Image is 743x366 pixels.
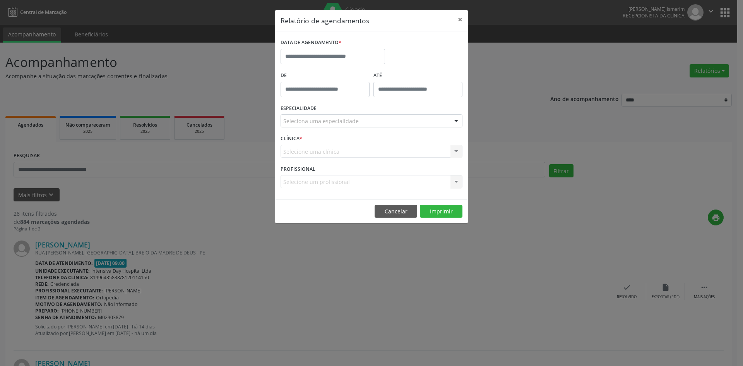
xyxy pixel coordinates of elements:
label: ESPECIALIDADE [281,103,317,115]
label: DATA DE AGENDAMENTO [281,37,341,49]
button: Imprimir [420,205,462,218]
button: Cancelar [375,205,417,218]
span: Seleciona uma especialidade [283,117,359,125]
label: CLÍNICA [281,133,302,145]
button: Close [452,10,468,29]
label: De [281,70,370,82]
label: PROFISSIONAL [281,163,315,175]
h5: Relatório de agendamentos [281,15,369,26]
label: ATÉ [373,70,462,82]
